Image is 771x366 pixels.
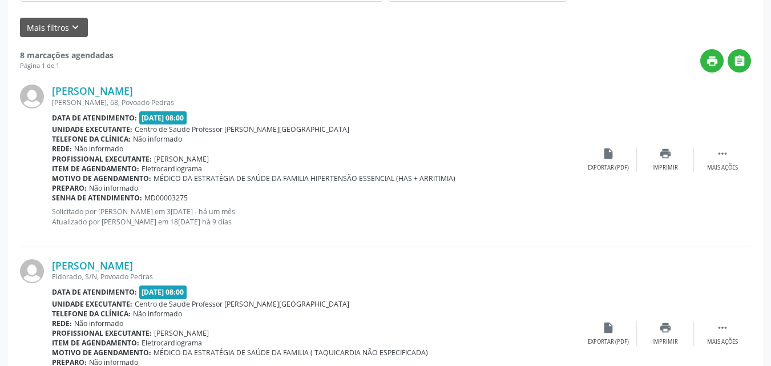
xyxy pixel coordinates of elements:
div: Página 1 de 1 [20,61,114,71]
span: Não informado [74,144,123,154]
span: MD00003275 [144,193,188,203]
b: Item de agendamento: [52,338,139,348]
b: Telefone da clínica: [52,134,131,144]
span: Eletrocardiograma [142,338,202,348]
div: Mais ações [707,338,738,346]
span: Não informado [133,309,182,319]
b: Preparo: [52,183,87,193]
span: [PERSON_NAME] [154,328,209,338]
b: Telefone da clínica: [52,309,131,319]
div: Exportar (PDF) [588,164,629,172]
b: Profissional executante: [52,154,152,164]
img: img [20,85,44,108]
span: Não informado [133,134,182,144]
div: [PERSON_NAME], 68, Povoado Pedras [52,98,580,107]
p: Solicitado por [PERSON_NAME] em 3[DATE] - há um mês Atualizado por [PERSON_NAME] em 18[DATE] há 9... [52,207,580,226]
i: print [659,321,672,334]
span: MÉDICO DA ESTRATÉGIA DE SAÚDE DA FAMILIA HIPERTENSÃO ESSENCIAL (HAS + ARRITIMIA) [154,174,455,183]
b: Rede: [52,319,72,328]
strong: 8 marcações agendadas [20,50,114,61]
i: insert_drive_file [602,321,615,334]
b: Senha de atendimento: [52,193,142,203]
div: Exportar (PDF) [588,338,629,346]
b: Unidade executante: [52,124,132,134]
span: Centro de Saude Professor [PERSON_NAME][GEOGRAPHIC_DATA] [135,124,349,134]
i:  [733,55,746,67]
div: Mais ações [707,164,738,172]
i:  [716,147,729,160]
a: [PERSON_NAME] [52,259,133,272]
span: Centro de Saude Professor [PERSON_NAME][GEOGRAPHIC_DATA] [135,299,349,309]
b: Motivo de agendamento: [52,348,151,357]
button: print [700,49,724,73]
span: Não informado [74,319,123,328]
i: print [659,147,672,160]
b: Profissional executante: [52,328,152,338]
span: Não informado [89,183,138,193]
b: Unidade executante: [52,299,132,309]
img: img [20,259,44,283]
i: print [706,55,718,67]
a: [PERSON_NAME] [52,85,133,97]
b: Data de atendimento: [52,113,137,123]
span: MÉDICO DA ESTRATÉGIA DE SAÚDE DA FAMILIA ( TAQUICARDIA NÃO ESPECIFICADA) [154,348,428,357]
b: Motivo de agendamento: [52,174,151,183]
i: keyboard_arrow_down [69,21,82,34]
i:  [716,321,729,334]
button:  [728,49,751,73]
button: Mais filtroskeyboard_arrow_down [20,18,88,38]
span: [DATE] 08:00 [139,111,187,124]
span: [DATE] 08:00 [139,285,187,299]
b: Item de agendamento: [52,164,139,174]
div: Imprimir [652,164,678,172]
i: insert_drive_file [602,147,615,160]
div: Imprimir [652,338,678,346]
b: Rede: [52,144,72,154]
span: Eletrocardiograma [142,164,202,174]
div: Eldorado, S/N, Povoado Pedras [52,272,580,281]
b: Data de atendimento: [52,287,137,297]
span: [PERSON_NAME] [154,154,209,164]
